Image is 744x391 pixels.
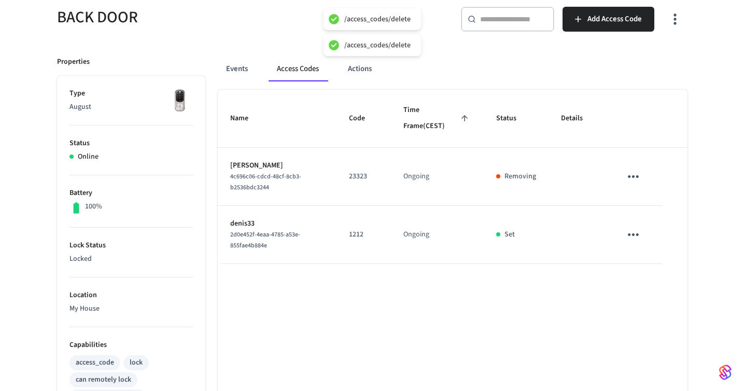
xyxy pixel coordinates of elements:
p: Properties [57,57,90,67]
button: Events [218,57,256,81]
p: Capabilities [69,340,193,351]
p: 1212 [349,229,378,240]
span: Add Access Code [587,12,642,26]
span: Code [349,110,378,127]
span: Time Frame(CEST) [403,102,471,135]
p: Online [78,151,99,162]
p: 100% [85,201,102,212]
p: 23323 [349,171,378,182]
span: 2d0e452f-4eaa-4785-a53e-855fae4b884e [230,230,300,250]
p: [PERSON_NAME] [230,160,325,171]
p: Location [69,290,193,301]
h5: BACK DOOR [57,7,366,28]
p: Battery [69,188,193,199]
p: Locked [69,254,193,264]
button: Add Access Code [563,7,654,32]
button: Actions [340,57,380,81]
table: sticky table [218,90,687,264]
button: Access Codes [269,57,327,81]
img: SeamLogoGradient.69752ec5.svg [719,364,732,381]
div: ant example [218,57,687,81]
span: 4c696c06-cdcd-48cf-8cb3-b2536bdc3244 [230,172,301,192]
img: Yale Assure Touchscreen Wifi Smart Lock, Satin Nickel, Front [167,88,193,114]
span: Status [496,110,530,127]
span: Name [230,110,262,127]
td: Ongoing [391,206,484,264]
td: Ongoing [391,148,484,206]
span: Details [561,110,596,127]
div: /access_codes/delete [344,40,411,50]
p: denis33 [230,218,325,229]
div: access_code [76,357,114,368]
p: August [69,102,193,113]
p: Type [69,88,193,99]
p: Lock Status [69,240,193,251]
p: Removing [504,171,536,182]
div: lock [130,357,143,368]
p: Set [504,229,515,240]
div: /access_codes/delete [344,15,411,24]
p: Status [69,138,193,149]
div: can remotely lock [76,374,131,385]
p: My House [69,303,193,314]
